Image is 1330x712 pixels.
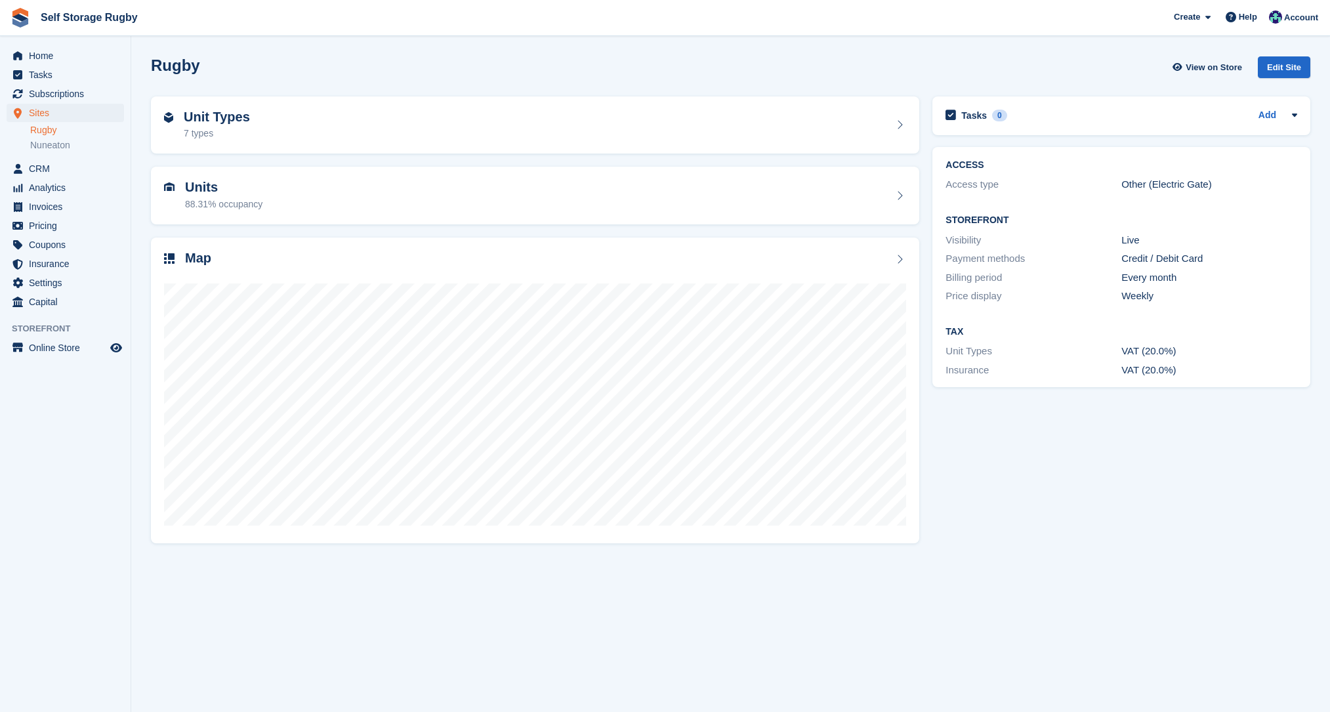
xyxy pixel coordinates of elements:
[946,160,1297,171] h2: ACCESS
[7,104,124,122] a: menu
[1121,289,1297,304] div: Weekly
[164,182,175,192] img: unit-icn-7be61d7bf1b0ce9d3e12c5938cc71ed9869f7b940bace4675aadf7bd6d80202e.svg
[151,96,919,154] a: Unit Types 7 types
[29,255,108,273] span: Insurance
[185,251,211,266] h2: Map
[29,104,108,122] span: Sites
[992,110,1007,121] div: 0
[1121,344,1297,359] div: VAT (20.0%)
[1258,108,1276,123] a: Add
[29,236,108,254] span: Coupons
[1239,10,1257,24] span: Help
[151,167,919,224] a: Units 88.31% occupancy
[946,344,1121,359] div: Unit Types
[10,8,30,28] img: stora-icon-8386f47178a22dfd0bd8f6a31ec36ba5ce8667c1dd55bd0f319d3a0aa187defe.svg
[7,217,124,235] a: menu
[7,66,124,84] a: menu
[1121,270,1297,285] div: Every month
[7,178,124,197] a: menu
[1121,177,1297,192] div: Other (Electric Gate)
[29,85,108,103] span: Subscriptions
[7,255,124,273] a: menu
[1186,61,1242,74] span: View on Store
[1284,11,1318,24] span: Account
[108,340,124,356] a: Preview store
[164,112,173,123] img: unit-type-icn-2b2737a686de81e16bb02015468b77c625bbabd49415b5ef34ead5e3b44a266d.svg
[184,127,250,140] div: 7 types
[7,339,124,357] a: menu
[29,274,108,292] span: Settings
[184,110,250,125] h2: Unit Types
[7,159,124,178] a: menu
[1171,56,1247,78] a: View on Store
[185,180,262,195] h2: Units
[164,253,175,264] img: map-icn-33ee37083ee616e46c38cad1a60f524a97daa1e2b2c8c0bc3eb3415660979fc1.svg
[12,322,131,335] span: Storefront
[1174,10,1200,24] span: Create
[7,198,124,216] a: menu
[1121,251,1297,266] div: Credit / Debit Card
[1269,10,1282,24] img: Chris Palmer
[185,198,262,211] div: 88.31% occupancy
[29,293,108,311] span: Capital
[7,47,124,65] a: menu
[7,236,124,254] a: menu
[1258,56,1310,78] div: Edit Site
[151,56,200,74] h2: Rugby
[946,177,1121,192] div: Access type
[946,363,1121,378] div: Insurance
[29,339,108,357] span: Online Store
[30,124,124,136] a: Rugby
[961,110,987,121] h2: Tasks
[29,198,108,216] span: Invoices
[946,327,1297,337] h2: Tax
[946,251,1121,266] div: Payment methods
[29,47,108,65] span: Home
[946,289,1121,304] div: Price display
[29,217,108,235] span: Pricing
[7,85,124,103] a: menu
[35,7,143,28] a: Self Storage Rugby
[946,233,1121,248] div: Visibility
[1258,56,1310,83] a: Edit Site
[1121,233,1297,248] div: Live
[29,159,108,178] span: CRM
[30,139,124,152] a: Nuneaton
[29,66,108,84] span: Tasks
[946,215,1297,226] h2: Storefront
[151,238,919,544] a: Map
[29,178,108,197] span: Analytics
[946,270,1121,285] div: Billing period
[7,274,124,292] a: menu
[7,293,124,311] a: menu
[1121,363,1297,378] div: VAT (20.0%)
